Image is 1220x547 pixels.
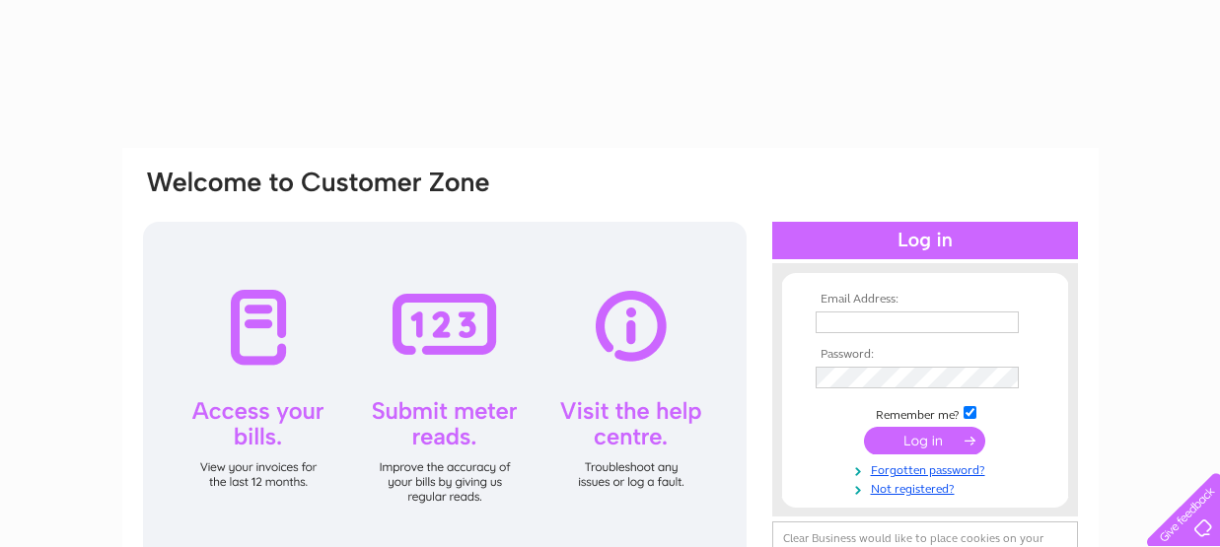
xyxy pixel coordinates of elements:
[816,459,1040,478] a: Forgotten password?
[811,293,1040,307] th: Email Address:
[816,478,1040,497] a: Not registered?
[811,348,1040,362] th: Password:
[811,403,1040,423] td: Remember me?
[864,427,985,454] input: Submit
